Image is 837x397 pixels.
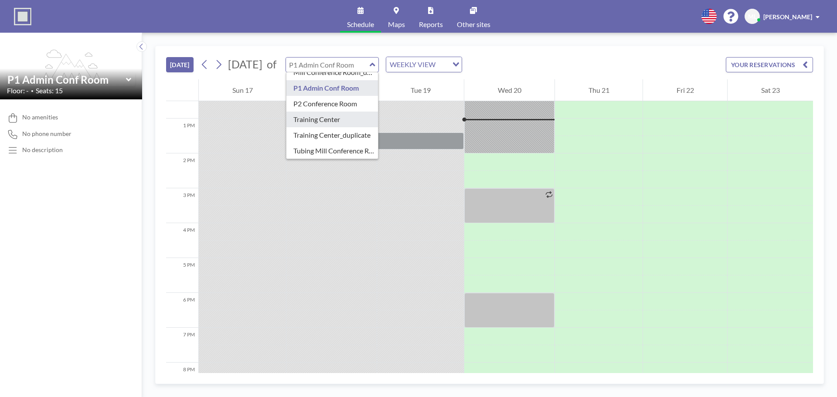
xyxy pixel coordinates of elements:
div: Training Center [286,112,378,127]
input: P1 Admin Conf Room [7,73,126,86]
div: Sun 17 [199,79,286,101]
div: 3 PM [166,188,198,223]
div: 6 PM [166,293,198,328]
div: Tubing Mill Conference Room [286,143,378,159]
div: Thu 21 [555,79,643,101]
span: Reports [419,21,443,28]
span: WEEKLY VIEW [388,59,437,70]
div: 12 PM [166,84,198,119]
button: YOUR RESERVATIONS [726,57,813,72]
div: 1 PM [166,119,198,153]
div: 4 PM [166,223,198,258]
div: 5 PM [166,258,198,293]
span: of [267,58,276,71]
div: Sat 23 [728,79,813,101]
span: Floor: - [7,86,29,95]
input: P1 Admin Conf Room [286,58,370,72]
span: No amenities [22,113,58,121]
span: • [31,88,34,94]
span: Other sites [457,21,490,28]
span: No phone number [22,130,71,138]
div: 7 PM [166,328,198,363]
span: Schedule [347,21,374,28]
div: P1 Admin Conf Room [286,80,378,96]
img: organization-logo [14,8,31,25]
div: Wed 20 [464,79,555,101]
div: No description [22,146,63,154]
input: Search for option [438,59,447,70]
button: [DATE] [166,57,194,72]
span: Seats: 15 [36,86,63,95]
div: Training Center_duplicate [286,127,378,143]
div: P2 Conference Room [286,96,378,112]
div: Tue 19 [377,79,464,101]
span: [PERSON_NAME] [763,13,812,20]
div: Mill Conference Room_duplicate [286,64,378,80]
span: ML [748,13,757,20]
span: [DATE] [228,58,262,71]
div: 2 PM [166,153,198,188]
div: Fri 22 [643,79,727,101]
span: Maps [388,21,405,28]
div: Search for option [386,57,462,72]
